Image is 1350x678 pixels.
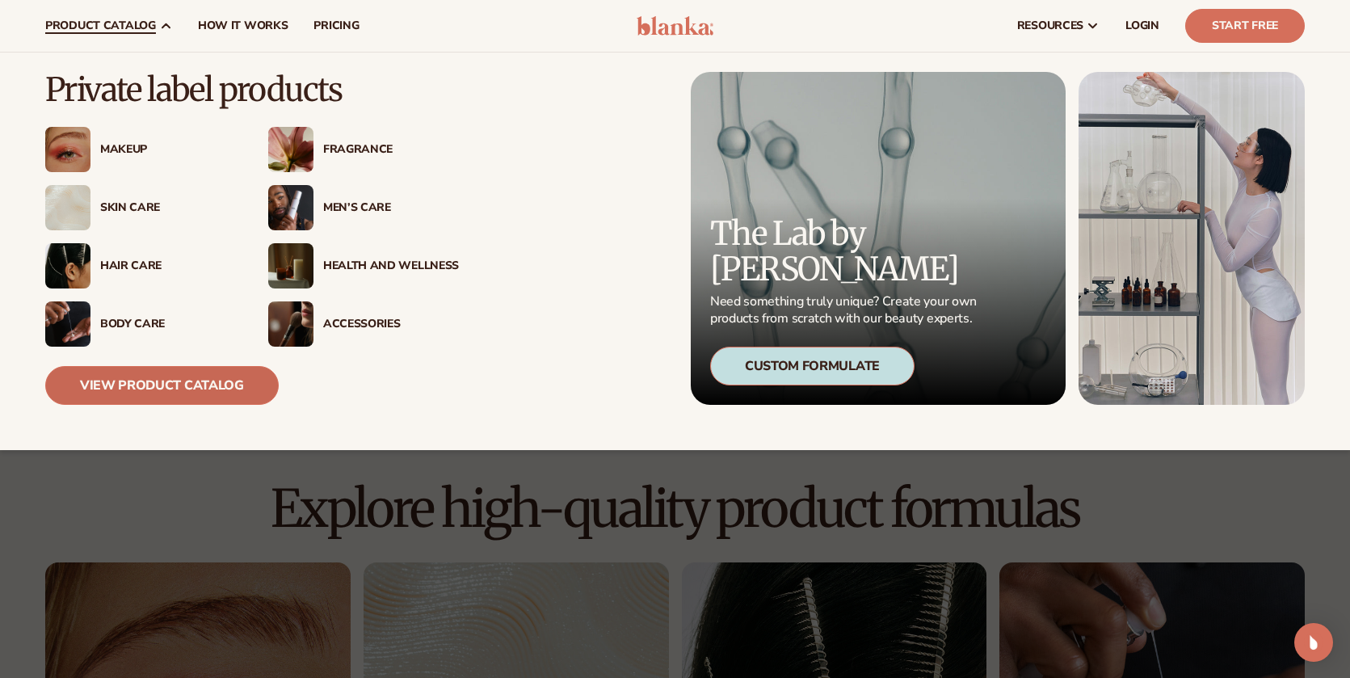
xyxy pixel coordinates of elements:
img: Male hand applying moisturizer. [45,301,90,347]
img: Female with makeup brush. [268,301,313,347]
span: resources [1017,19,1083,32]
img: logo [637,16,713,36]
img: Candles and incense on table. [268,243,313,288]
a: Start Free [1185,9,1305,43]
div: Body Care [100,318,236,331]
div: Hair Care [100,259,236,273]
div: Men’s Care [323,201,459,215]
div: Makeup [100,143,236,157]
span: product catalog [45,19,156,32]
a: Male hand applying moisturizer. Body Care [45,301,236,347]
p: The Lab by [PERSON_NAME] [710,216,982,287]
a: Female with glitter eye makeup. Makeup [45,127,236,172]
span: How It Works [198,19,288,32]
img: Pink blooming flower. [268,127,313,172]
a: Pink blooming flower. Fragrance [268,127,459,172]
p: Private label products [45,72,459,107]
div: Open Intercom Messenger [1294,623,1333,662]
div: Accessories [323,318,459,331]
a: Microscopic product formula. The Lab by [PERSON_NAME] Need something truly unique? Create your ow... [691,72,1066,405]
img: Female hair pulled back with clips. [45,243,90,288]
img: Female with glitter eye makeup. [45,127,90,172]
div: Fragrance [323,143,459,157]
a: Cream moisturizer swatch. Skin Care [45,185,236,230]
a: Candles and incense on table. Health And Wellness [268,243,459,288]
a: Female with makeup brush. Accessories [268,301,459,347]
a: Male holding moisturizer bottle. Men’s Care [268,185,459,230]
img: Male holding moisturizer bottle. [268,185,313,230]
div: Custom Formulate [710,347,915,385]
span: LOGIN [1125,19,1159,32]
img: Cream moisturizer swatch. [45,185,90,230]
span: pricing [313,19,359,32]
img: Female in lab with equipment. [1079,72,1305,405]
p: Need something truly unique? Create your own products from scratch with our beauty experts. [710,293,982,327]
div: Health And Wellness [323,259,459,273]
div: Skin Care [100,201,236,215]
a: Female hair pulled back with clips. Hair Care [45,243,236,288]
a: View Product Catalog [45,366,279,405]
